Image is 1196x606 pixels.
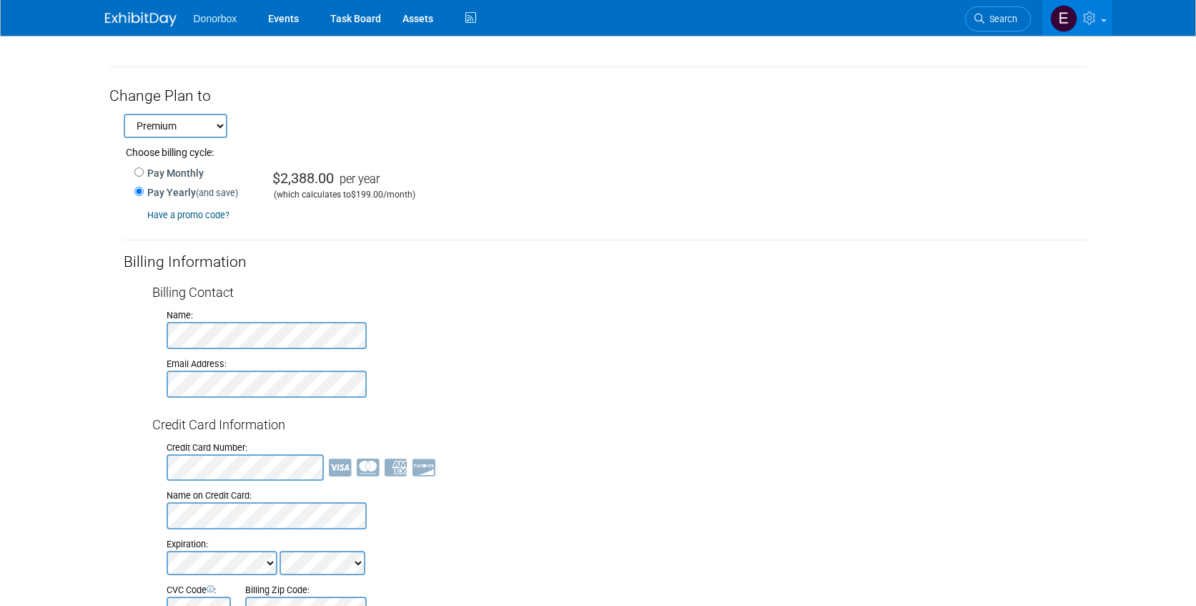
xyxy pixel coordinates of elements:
div: CVC Code : [167,584,231,597]
div: Email Address: [167,358,1087,371]
span: $199.00 [351,190,383,200]
div: Name: [167,309,1087,322]
span: (and save) [196,187,238,198]
label: Pay Yearly [144,185,238,200]
div: Choose billing cycle: [124,138,1087,160]
div: Name on Credit Card: [167,489,1087,502]
div: Credit Card Information [152,416,1087,434]
label: Pay Monthly [144,166,204,180]
a: Search [965,6,1031,31]
div: Billing Zip Code: [245,584,367,597]
div: Credit Card Number: [167,441,1087,454]
span: Search [984,14,1017,24]
div: Billing Contact [152,283,1087,302]
div: Billing Information [124,240,1087,283]
div: Change Plan to [109,78,1087,107]
span: Donorbox [194,13,237,24]
span: $2,388.00 [269,170,334,187]
span: per year [337,172,380,186]
img: ExhibitDay [105,12,177,26]
img: Emily Sanders [1050,5,1077,32]
td: (which calculates to /month) [269,189,415,201]
a: Have a promo code? [147,210,229,220]
div: Expiration: [167,538,1087,551]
